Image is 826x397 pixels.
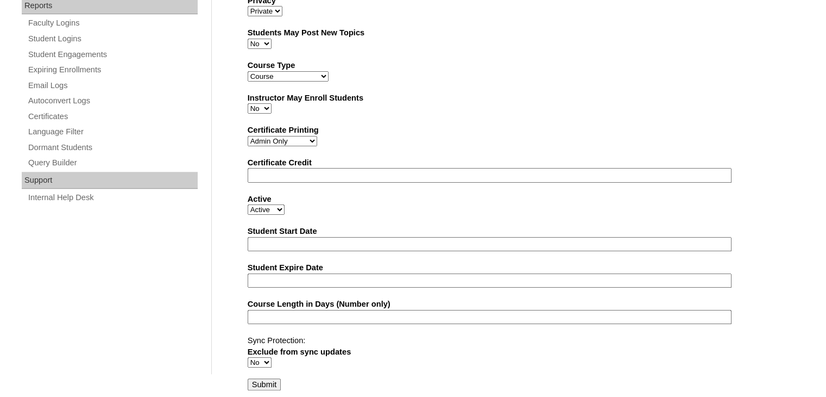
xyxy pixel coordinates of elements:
[248,346,785,358] label: Exclude from sync updates
[248,92,785,104] label: Instructor May Enroll Students
[22,172,198,189] div: Support
[27,141,198,154] a: Dormant Students
[248,226,785,237] label: Student Start Date
[443,30,515,111] img: file_display.php
[27,16,198,30] a: Faculty Logins
[27,156,198,170] a: Query Builder
[27,125,198,139] a: Language Filter
[27,94,198,108] a: Autoconvert Logs
[11,94,91,103] span: Course Description
[248,60,785,71] label: Course Type
[27,191,198,204] a: Internal Help Desk
[27,32,198,46] a: Student Logins
[27,63,198,77] a: Expiring Enrollments
[248,125,785,136] label: Certificate Printing
[27,79,198,92] a: Email Logs
[248,299,785,310] label: Course Length in Days (Number only)
[11,11,107,21] strong: [PERSON_NAME], MEd
[248,194,785,205] label: Active
[248,27,785,39] label: Students May Post New Topics
[27,48,198,61] a: Student Engagements
[27,110,198,123] a: Certificates
[248,379,281,390] input: Submit
[11,31,432,73] span: [PERSON_NAME] has 13 years of experience in the classroom. “I have a passion for history! I love ...
[248,262,785,274] label: Student Expire Date
[248,157,785,169] label: Certificate Credit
